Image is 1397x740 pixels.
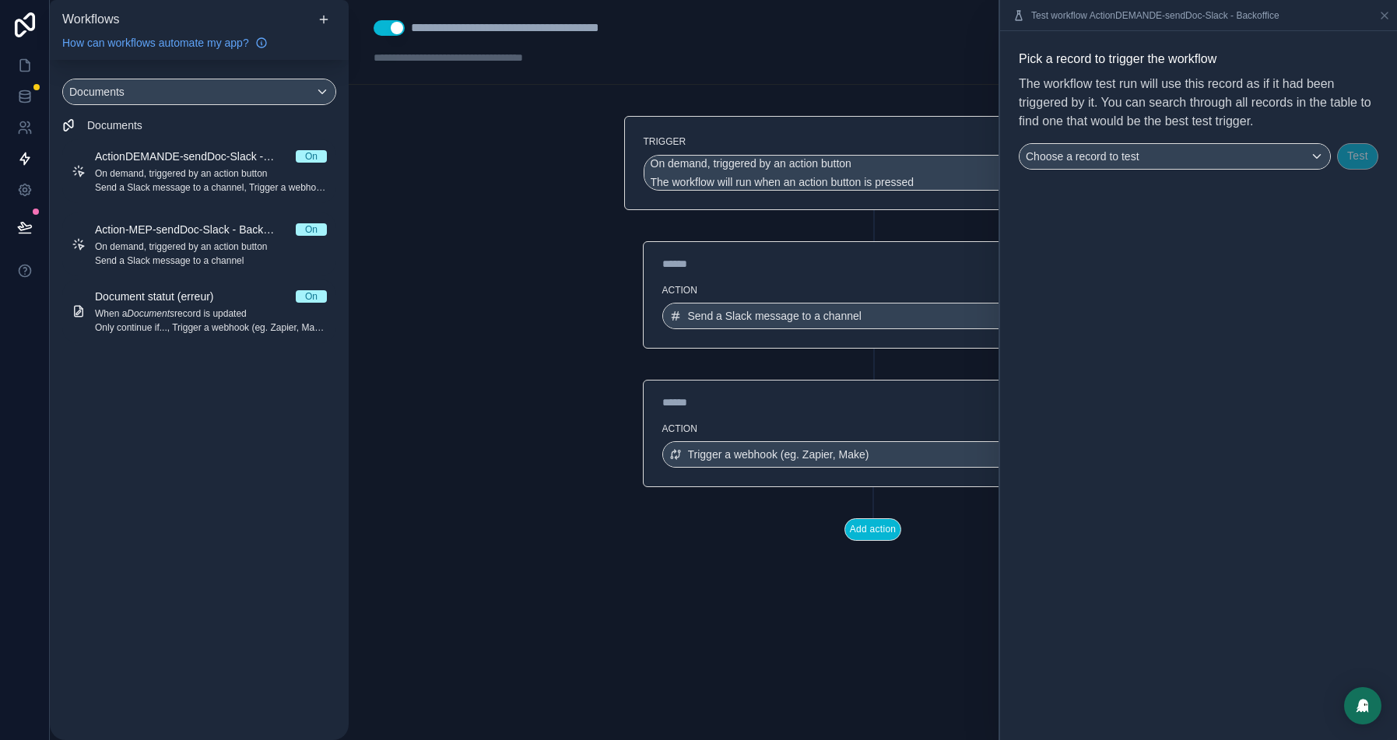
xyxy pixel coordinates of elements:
span: Workflows [62,12,120,26]
span: Pick a record to trigger the workflow [1019,50,1378,68]
button: Choose a record to test [1019,143,1331,170]
span: How can workflows automate my app? [62,35,249,51]
span: Choose a record to test [1026,150,1139,163]
a: How can workflows automate my app? [56,35,274,51]
span: Send a Slack message to a channel [688,308,862,324]
span: Test workflow ActionDEMANDE-sendDoc-Slack - Backoffice [1031,9,1279,22]
span: On demand, triggered by an action button [651,156,851,171]
button: On demand, triggered by an action buttonThe workflow will run when an action button is pressed [644,155,1103,191]
div: Open Intercom Messenger [1344,687,1381,724]
label: Action [662,423,1084,435]
span: The workflow test run will use this record as if it had been triggered by it. You can search thro... [1019,75,1378,131]
span: Trigger a webhook (eg. Zapier, Make) [688,447,869,462]
label: Action [662,284,1084,296]
button: Send a Slack message to a channel [662,303,1084,329]
label: Trigger [644,135,1103,148]
button: Trigger a webhook (eg. Zapier, Make) [662,441,1084,468]
span: The workflow will run when an action button is pressed [651,176,914,188]
button: Add action [844,518,902,541]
